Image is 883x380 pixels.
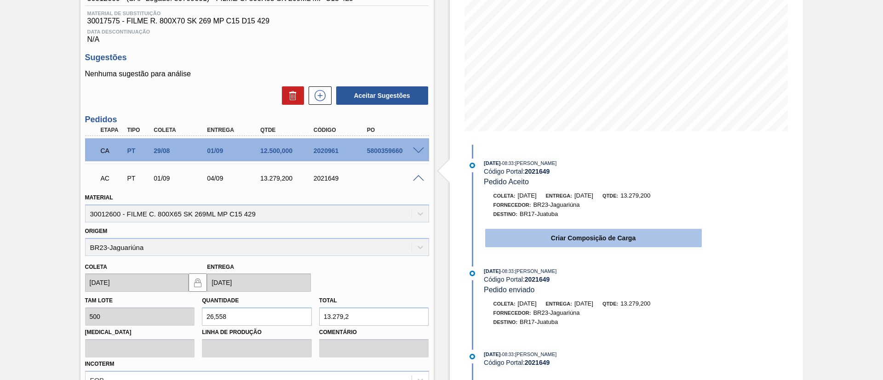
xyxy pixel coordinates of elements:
[493,202,531,208] span: Fornecedor:
[311,147,371,154] div: 2020961
[202,297,239,304] label: Quantidade
[85,115,429,125] h3: Pedidos
[189,273,207,292] button: locked
[493,310,531,316] span: Fornecedor:
[493,319,518,325] span: Destino:
[501,352,514,357] span: - 08:33
[525,359,550,366] strong: 2021649
[518,192,537,199] span: [DATE]
[101,175,124,182] p: AC
[484,268,500,274] span: [DATE]
[311,127,371,133] div: Código
[87,17,427,25] span: 30017575 - FILME R. 800X70 SK 269 MP C15 D15 429
[484,359,702,366] div: Código Portal:
[470,163,475,168] img: atual
[485,229,702,247] button: Criar Composição de Carga
[484,286,534,294] span: Pedido enviado
[85,297,113,304] label: Tam lote
[484,160,500,166] span: [DATE]
[493,211,518,217] span: Destino:
[620,300,650,307] span: 13.279,200
[602,193,618,199] span: Qtde:
[336,86,428,105] button: Aceitar Sugestões
[484,276,702,283] div: Código Portal:
[125,127,152,133] div: Tipo
[514,352,557,357] span: : [PERSON_NAME]
[493,193,516,199] span: Coleta:
[98,141,126,161] div: Cancelado
[207,264,234,270] label: Entrega
[85,273,189,292] input: dd/mm/yyyy
[533,201,579,208] span: BR23-Jaguariúna
[207,273,311,292] input: dd/mm/yyyy
[125,175,152,182] div: Pedido de Transferência
[258,147,318,154] div: 12.500,000
[332,85,429,106] div: Aceitar Sugestões
[319,326,429,339] label: Comentário
[520,318,558,325] span: BR17-Juatuba
[202,326,312,339] label: Linha de Produção
[192,277,203,288] img: locked
[484,178,529,186] span: Pedido Aceito
[205,175,264,182] div: 04/09/2025
[258,127,318,133] div: Qtde
[493,301,516,306] span: Coleta:
[98,127,126,133] div: Etapa
[525,276,550,283] strong: 2021649
[484,352,500,357] span: [DATE]
[205,127,264,133] div: Entrega
[151,147,211,154] div: 29/08/2025
[85,25,429,44] div: N/A
[620,192,650,199] span: 13.279,200
[85,70,429,78] p: Nenhuma sugestão para análise
[525,168,550,175] strong: 2021649
[311,175,371,182] div: 2021649
[501,161,514,166] span: - 08:33
[101,147,124,154] p: CA
[205,147,264,154] div: 01/09/2025
[277,86,304,105] div: Excluir Sugestões
[602,301,618,306] span: Qtde:
[520,210,558,217] span: BR17-Juatuba
[514,160,557,166] span: : [PERSON_NAME]
[484,168,702,175] div: Código Portal:
[85,326,195,339] label: [MEDICAL_DATA]
[85,53,429,62] h3: Sugestões
[87,29,427,34] span: Data Descontinuação
[518,300,537,307] span: [DATE]
[125,147,152,154] div: Pedido de Transferência
[365,127,424,133] div: PO
[501,269,514,274] span: - 08:33
[533,309,579,316] span: BR23-Jaguariúna
[87,11,427,16] span: Material de Substituição
[85,194,113,201] label: Material
[258,175,318,182] div: 13.279,200
[151,175,211,182] div: 01/09/2025
[470,354,475,359] img: atual
[546,301,572,306] span: Entrega:
[85,264,107,270] label: Coleta
[151,127,211,133] div: Coleta
[546,193,572,199] span: Entrega:
[85,361,115,367] label: Incoterm
[470,271,475,276] img: atual
[574,192,593,199] span: [DATE]
[365,147,424,154] div: 5800359660
[574,300,593,307] span: [DATE]
[85,228,108,234] label: Origem
[319,297,337,304] label: Total
[514,268,557,274] span: : [PERSON_NAME]
[304,86,332,105] div: Nova sugestão
[98,168,126,188] div: Aguardando Composição de Carga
